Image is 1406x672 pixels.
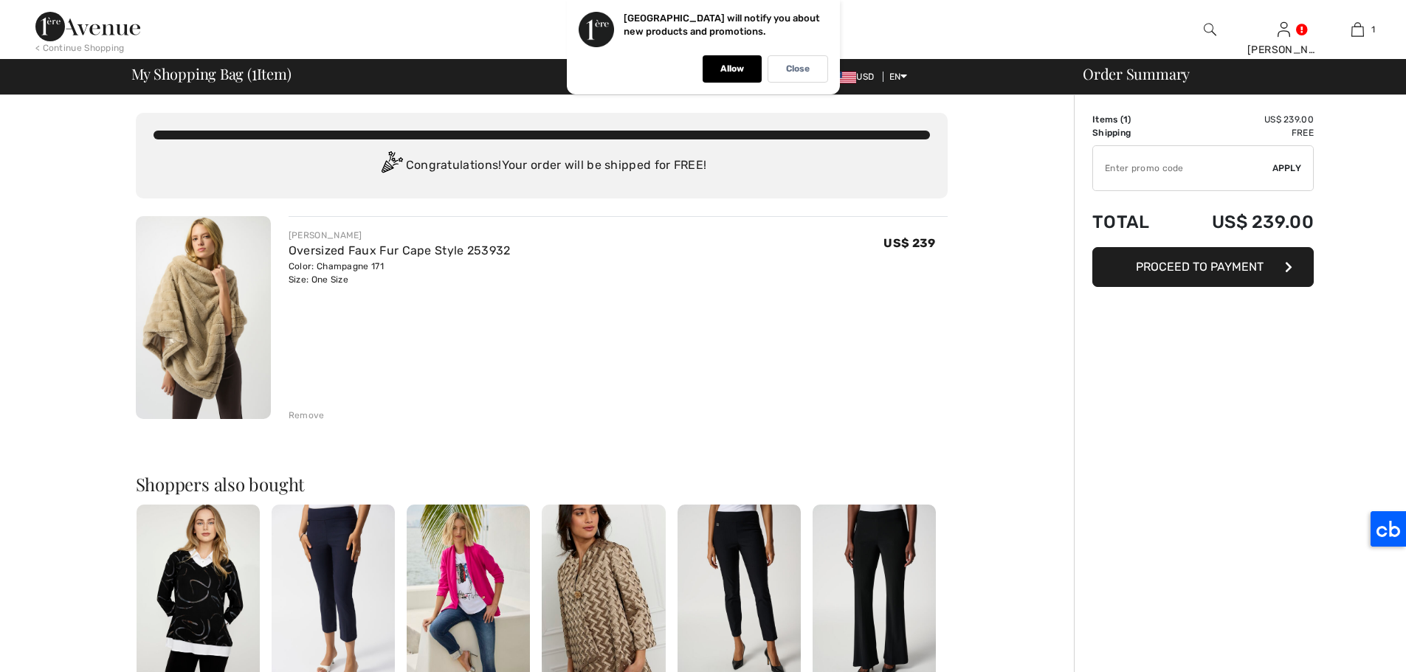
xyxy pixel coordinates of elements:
input: Promo code [1093,146,1272,190]
span: USD [833,72,880,82]
div: Color: Champagne 171 Size: One Size [289,260,511,286]
td: Shipping [1092,126,1172,139]
img: Oversized Faux Fur Cape Style 253932 [136,216,271,419]
div: Congratulations! Your order will be shipped for FREE! [154,151,930,181]
button: Proceed to Payment [1092,247,1314,287]
img: Congratulation2.svg [376,151,406,181]
td: Total [1092,197,1172,247]
h2: Shoppers also bought [136,475,948,493]
span: 1 [252,63,257,82]
span: EN [889,72,908,82]
span: Apply [1272,162,1302,175]
div: < Continue Shopping [35,41,125,55]
td: Items ( ) [1092,113,1172,126]
span: US$ 239 [883,236,935,250]
img: US Dollar [833,72,856,83]
span: My Shopping Bag ( Item) [131,66,292,81]
td: US$ 239.00 [1172,113,1314,126]
td: Free [1172,126,1314,139]
img: search the website [1204,21,1216,38]
a: Sign In [1278,22,1290,36]
span: 1 [1123,114,1128,125]
a: Oversized Faux Fur Cape Style 253932 [289,243,511,257]
div: [PERSON_NAME] [1247,42,1320,58]
span: Proceed to Payment [1136,260,1264,274]
div: [PERSON_NAME] [289,229,511,242]
span: 1 [1371,23,1375,36]
div: Remove [289,409,325,422]
img: 1ère Avenue [35,12,140,41]
p: Close [786,63,810,75]
td: US$ 239.00 [1172,197,1314,247]
img: My Bag [1351,21,1364,38]
img: My Info [1278,21,1290,38]
div: Order Summary [1065,66,1397,81]
a: 1 [1321,21,1393,38]
p: Allow [720,63,744,75]
p: [GEOGRAPHIC_DATA] will notify you about new products and promotions. [624,13,820,37]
